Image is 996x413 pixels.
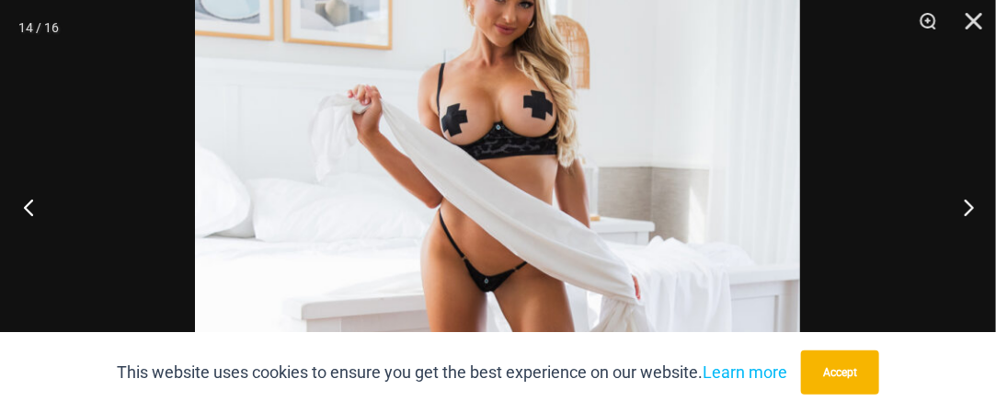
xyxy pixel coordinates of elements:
div: 14 / 16 [18,14,59,41]
button: Next [927,161,996,253]
p: This website uses cookies to ensure you get the best experience on our website. [117,359,787,386]
button: Accept [801,350,879,395]
a: Learn more [703,362,787,382]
